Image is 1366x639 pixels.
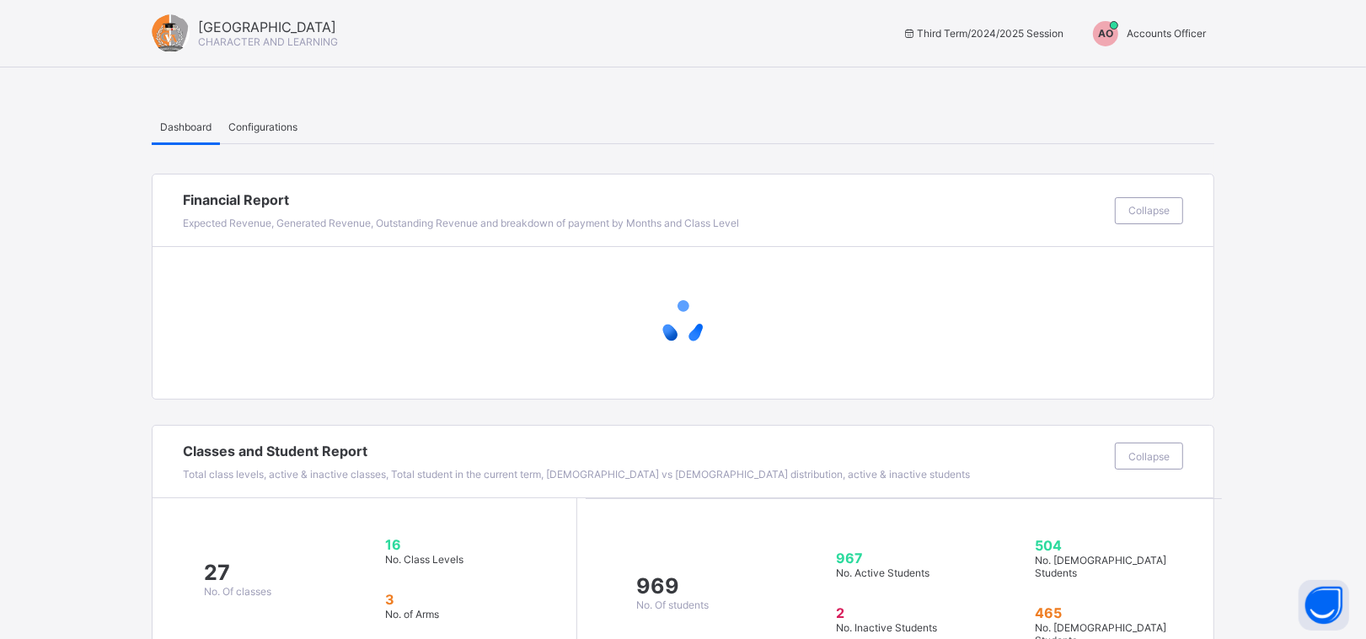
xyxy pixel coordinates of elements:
[836,550,983,567] span: 967
[1036,554,1167,579] span: No. [DEMOGRAPHIC_DATA] Students
[198,19,338,35] span: [GEOGRAPHIC_DATA]
[183,443,1106,459] span: Classes and Student Report
[385,536,528,553] span: 16
[160,121,212,133] span: Dashboard
[1098,27,1113,40] span: AO
[385,608,439,620] span: No. of Arms
[228,121,297,133] span: Configurations
[198,35,338,48] span: CHARACTER AND LEARNING
[836,621,937,634] span: No. Inactive Students
[836,604,983,621] span: 2
[385,591,528,608] span: 3
[385,553,463,566] span: No. Class Levels
[1128,204,1170,217] span: Collapse
[903,27,1063,40] span: session/term information
[1036,537,1181,554] span: 504
[1036,604,1181,621] span: 465
[836,567,929,579] span: No. Active Students
[183,468,970,481] span: Total class levels, active & inactive classes, Total student in the current term, [DEMOGRAPHIC_DA...
[1127,27,1206,40] span: Accounts Officer
[637,599,710,611] span: No. Of students
[183,217,739,229] span: Expected Revenue, Generated Revenue, Outstanding Revenue and breakdown of payment by Months and C...
[204,585,271,598] span: No. Of classes
[204,560,271,585] span: 27
[183,191,1106,208] span: Financial Report
[1299,580,1349,631] button: Open asap
[1128,450,1170,463] span: Collapse
[637,573,710,599] span: 969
